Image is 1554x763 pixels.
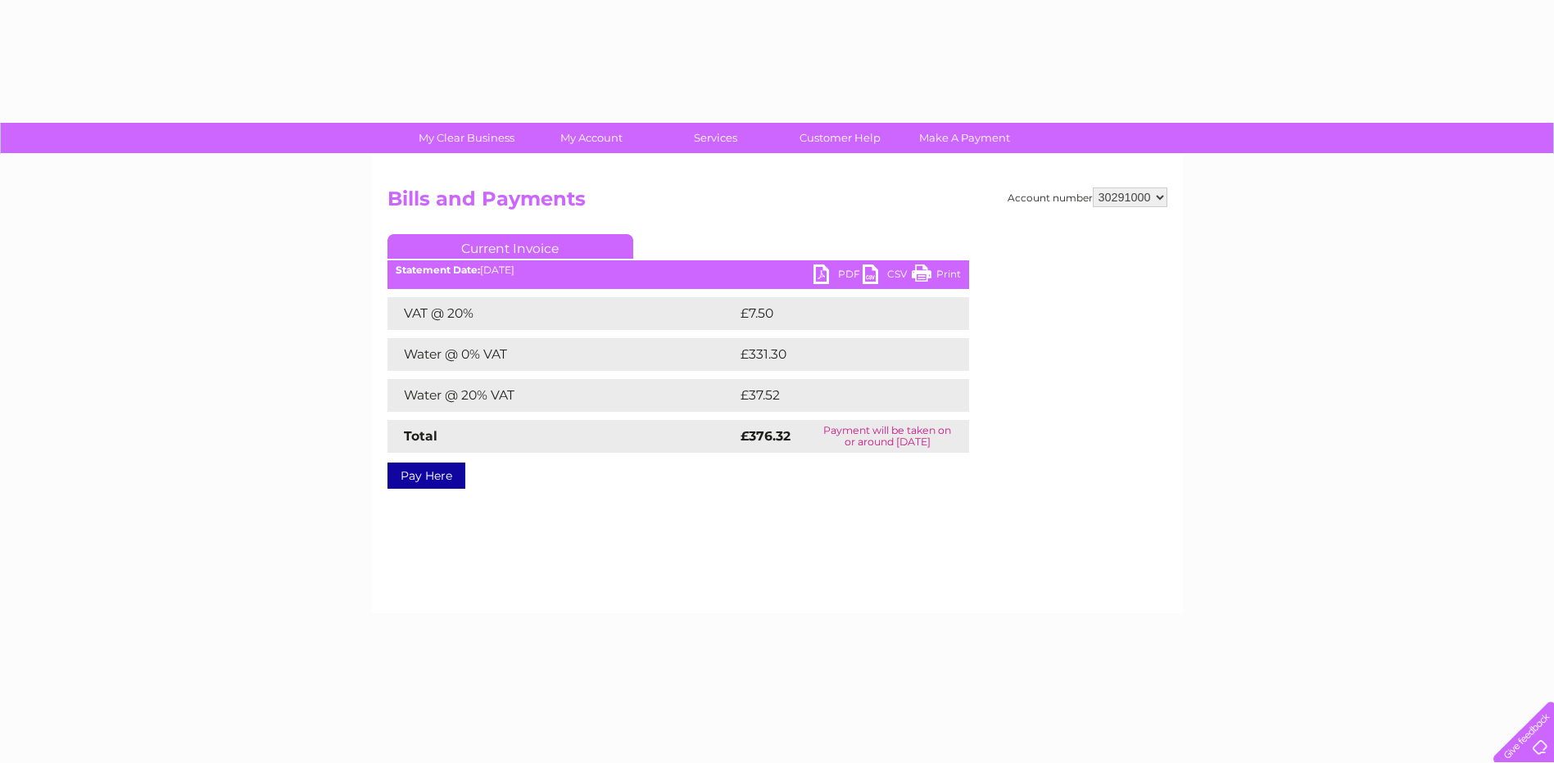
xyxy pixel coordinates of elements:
[399,123,534,153] a: My Clear Business
[736,338,939,371] td: £331.30
[387,463,465,489] a: Pay Here
[1008,187,1167,207] div: Account number
[523,123,659,153] a: My Account
[912,264,961,288] a: Print
[736,379,935,412] td: £37.52
[648,123,783,153] a: Services
[897,123,1032,153] a: Make A Payment
[387,338,736,371] td: Water @ 0% VAT
[387,297,736,330] td: VAT @ 20%
[741,428,791,444] strong: £376.32
[387,234,633,259] a: Current Invoice
[396,264,480,276] b: Statement Date:
[387,264,969,276] div: [DATE]
[863,264,912,288] a: CSV
[387,187,1167,219] h2: Bills and Payments
[404,428,437,444] strong: Total
[772,123,908,153] a: Customer Help
[736,297,931,330] td: £7.50
[806,420,969,453] td: Payment will be taken on or around [DATE]
[387,379,736,412] td: Water @ 20% VAT
[813,264,863,288] a: PDF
